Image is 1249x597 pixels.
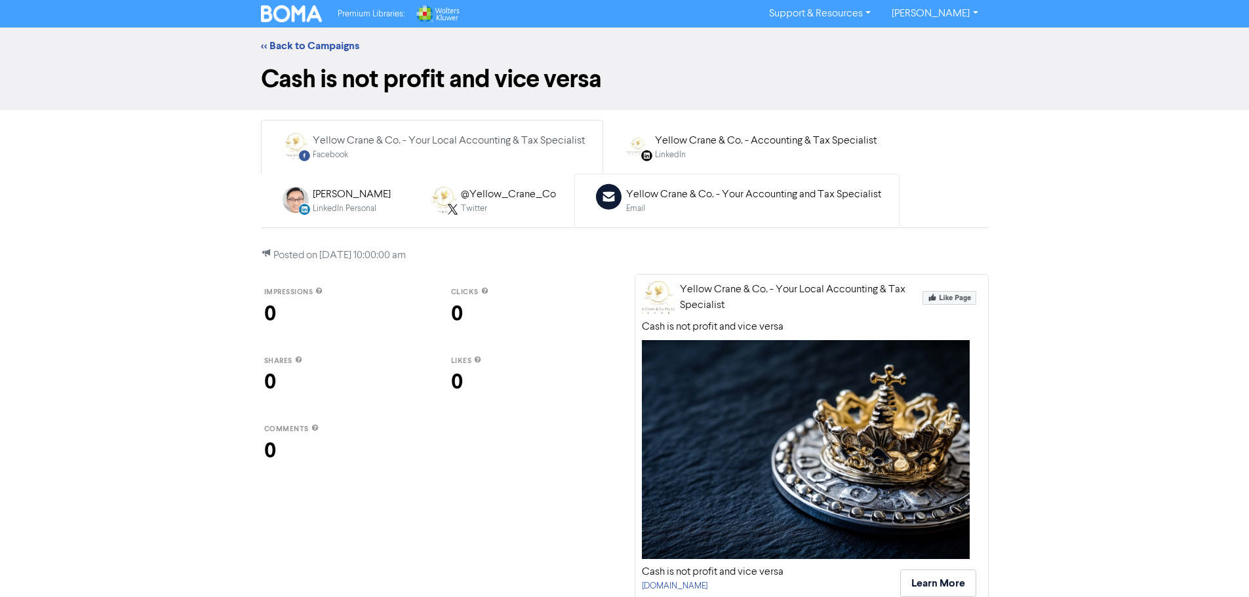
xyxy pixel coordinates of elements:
img: Like Page [922,291,976,305]
iframe: Chat Widget [1183,534,1249,597]
img: Your Selected Media [642,340,970,558]
img: LINKEDIN_PERSONAL [283,187,309,213]
a: [DOMAIN_NAME] [642,582,707,590]
div: Yellow Crane & Co. - Your Accounting and Tax Specialist [626,187,881,202]
img: FACEBOOK_POST [283,133,309,159]
img: LINKEDIN [625,133,651,159]
button: Learn More [900,569,976,597]
div: LinkedIn [655,149,877,161]
span: likes [451,356,472,366]
div: @Yellow_Crane_Co [461,187,556,202]
div: [PERSON_NAME] [313,187,391,202]
div: Cash is not profit and vice versa [642,564,783,580]
div: Yellow Crane & Co. - Your Local Accounting & Tax Specialist [680,282,917,313]
a: << Back to Campaigns [261,39,359,52]
div: Twitter [461,202,556,215]
div: LinkedIn Personal [313,202,391,215]
div: Yellow Crane & Co. - Your Local Accounting & Tax Specialist [313,133,585,149]
p: Posted on [DATE] 10:00:00 am [261,248,989,263]
div: Cash is not profit and vice versa [642,319,981,335]
img: TWITTER [431,187,457,213]
span: shares [264,356,292,366]
div: 0 [451,298,612,330]
div: 0 [264,366,425,398]
span: clicks [451,288,479,297]
img: Yellow Crane & Co. - Your Local Accounting & Tax Specialist [642,281,675,314]
span: comments [264,425,309,434]
a: [PERSON_NAME] [881,3,988,24]
img: Wolters Kluwer [415,5,460,22]
img: BOMA Logo [261,5,323,22]
div: Yellow Crane & Co. - Accounting & Tax Specialist [655,133,877,149]
div: 0 [264,435,425,467]
a: Learn More [900,578,976,588]
div: 0 [451,366,612,398]
div: Email [626,202,881,215]
h1: Cash is not profit and vice versa [261,64,989,94]
div: 0 [264,298,425,330]
div: Facebook [313,149,585,161]
a: Support & Resources [759,3,881,24]
span: impressions [264,288,313,297]
span: Premium Libraries: [338,10,405,18]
